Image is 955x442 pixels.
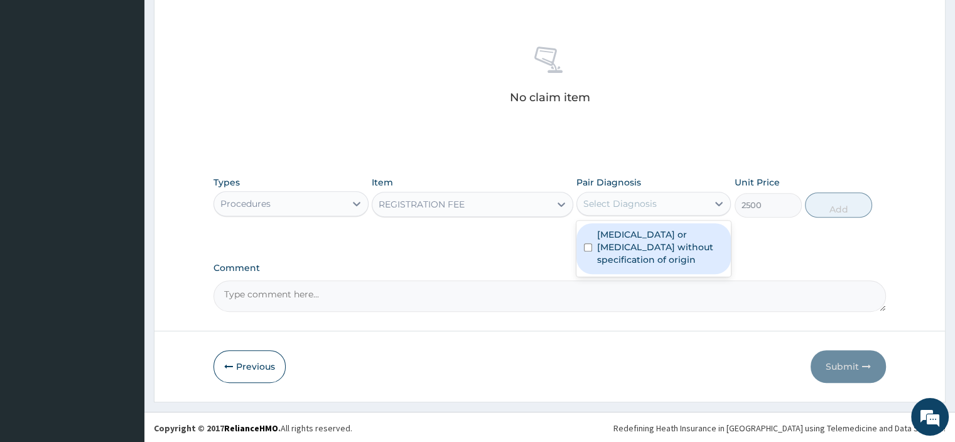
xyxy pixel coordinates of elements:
label: Types [213,177,240,188]
label: Unit Price [735,176,780,189]
span: We're online! [73,138,173,265]
button: Previous [213,350,286,383]
div: Chat with us now [65,70,211,87]
p: No claim item [509,91,590,104]
div: Minimize live chat window [206,6,236,36]
label: [MEDICAL_DATA] or [MEDICAL_DATA] without specification of origin [597,228,723,266]
img: d_794563401_company_1708531726252_794563401 [23,63,51,94]
button: Submit [811,350,886,383]
div: Redefining Heath Insurance in [GEOGRAPHIC_DATA] using Telemedicine and Data Science! [613,422,946,434]
button: Add [805,192,872,218]
div: Select Diagnosis [583,197,657,210]
div: Procedures [220,197,271,210]
a: RelianceHMO [224,423,278,434]
strong: Copyright © 2017 . [154,423,281,434]
div: REGISTRATION FEE [379,198,465,211]
label: Pair Diagnosis [576,176,641,189]
label: Item [372,176,393,189]
textarea: Type your message and hit 'Enter' [6,302,239,346]
label: Comment [213,263,885,273]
